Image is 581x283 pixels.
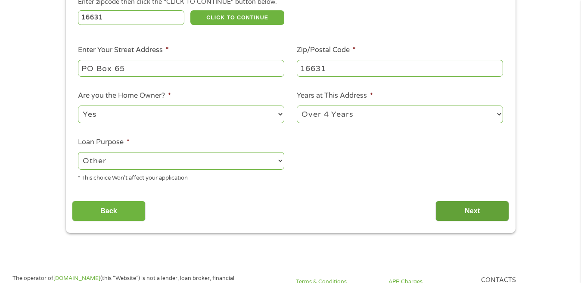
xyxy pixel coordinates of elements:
[297,46,356,55] label: Zip/Postal Code
[78,138,130,147] label: Loan Purpose
[78,46,169,55] label: Enter Your Street Address
[78,91,171,100] label: Are you the Home Owner?
[190,10,284,25] button: CLICK TO CONTINUE
[435,201,509,222] input: Next
[78,10,184,25] input: Enter Zipcode (e.g 01510)
[78,60,284,76] input: 1 Main Street
[297,91,373,100] label: Years at This Address
[78,171,284,183] div: * This choice Won’t affect your application
[72,201,146,222] input: Back
[53,275,100,282] a: [DOMAIN_NAME]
